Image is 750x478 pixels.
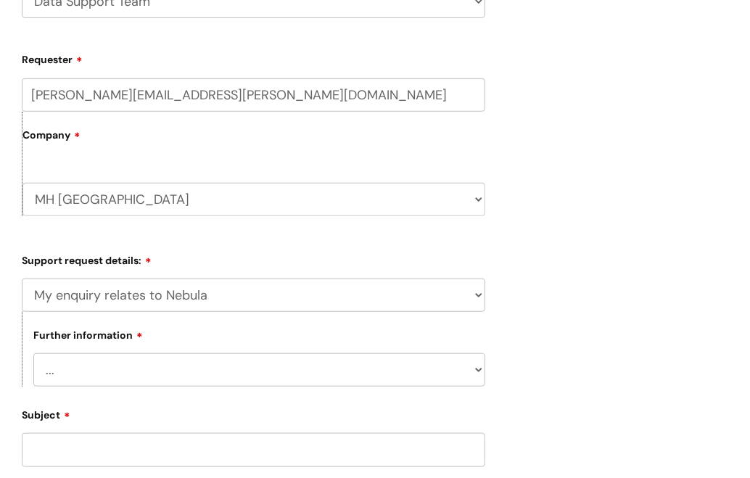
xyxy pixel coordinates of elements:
[22,404,485,421] label: Subject
[22,250,485,267] label: Support request details:
[22,124,485,157] label: Company
[33,327,143,342] label: Further information
[22,78,485,112] input: Email
[22,49,485,66] label: Requester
